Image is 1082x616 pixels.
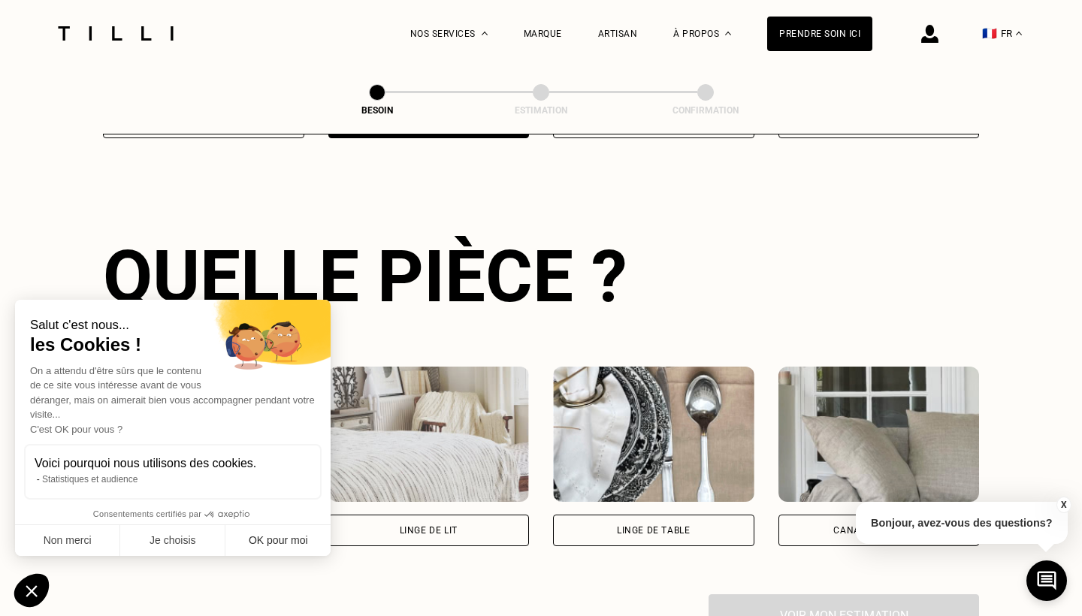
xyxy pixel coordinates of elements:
img: icône connexion [921,25,938,43]
div: Linge de lit [400,526,458,535]
p: Bonjour, avez-vous des questions? [856,502,1068,544]
a: Marque [524,29,562,39]
span: 🇫🇷 [982,26,997,41]
img: Tilli retouche votre Linge de table [553,367,754,502]
a: Artisan [598,29,638,39]
img: Menu déroulant à propos [725,32,731,35]
div: Confirmation [630,105,781,116]
div: Besoin [302,105,452,116]
a: Prendre soin ici [767,17,872,51]
img: Tilli retouche votre Linge de lit [328,367,530,502]
img: menu déroulant [1016,32,1022,35]
div: Quelle pièce ? [103,234,979,319]
img: Logo du service de couturière Tilli [53,26,179,41]
div: Estimation [466,105,616,116]
div: Canapé & chaises [833,526,923,535]
button: X [1056,497,1071,513]
img: Tilli retouche votre Canapé & chaises [778,367,980,502]
div: Linge de table [617,526,690,535]
img: Menu déroulant [482,32,488,35]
